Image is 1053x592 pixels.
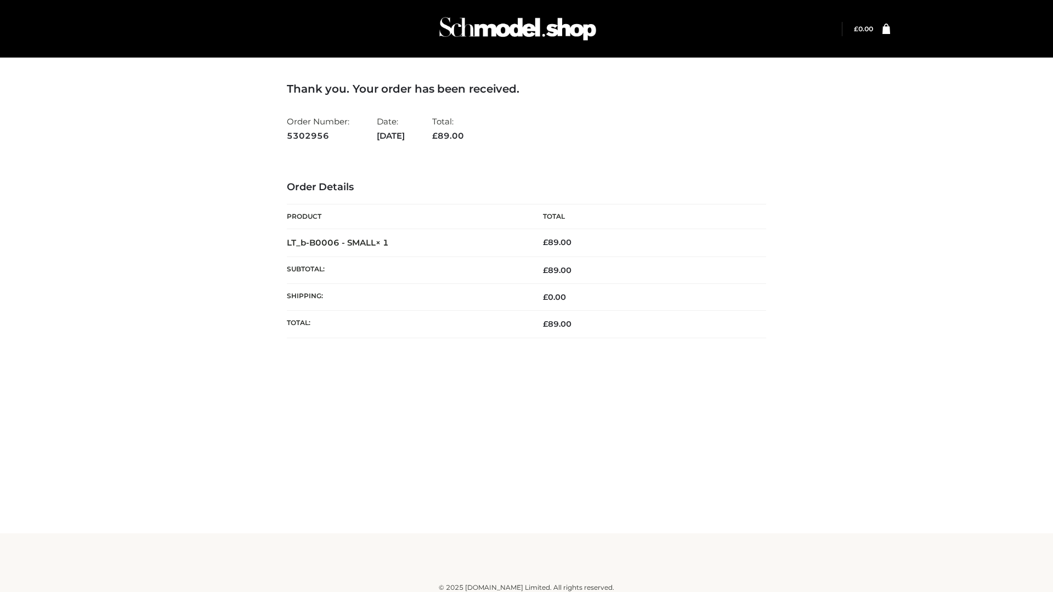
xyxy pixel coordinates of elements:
span: £ [543,265,548,275]
span: 89.00 [543,319,571,329]
span: 89.00 [543,265,571,275]
span: £ [543,319,548,329]
strong: 5302956 [287,129,349,143]
li: Order Number: [287,112,349,145]
bdi: 89.00 [543,237,571,247]
span: £ [854,25,858,33]
bdi: 0.00 [543,292,566,302]
strong: [DATE] [377,129,405,143]
strong: × 1 [376,237,389,248]
th: Product [287,204,526,229]
th: Total: [287,311,526,338]
th: Total [526,204,766,229]
li: Date: [377,112,405,145]
h3: Order Details [287,181,766,193]
strong: LT_b-B0006 - SMALL [287,237,389,248]
h3: Thank you. Your order has been received. [287,82,766,95]
span: £ [543,292,548,302]
th: Shipping: [287,284,526,311]
bdi: 0.00 [854,25,873,33]
span: 89.00 [432,130,464,141]
a: £0.00 [854,25,873,33]
th: Subtotal: [287,257,526,283]
span: £ [543,237,548,247]
li: Total: [432,112,464,145]
img: Schmodel Admin 964 [435,7,600,50]
span: £ [432,130,438,141]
